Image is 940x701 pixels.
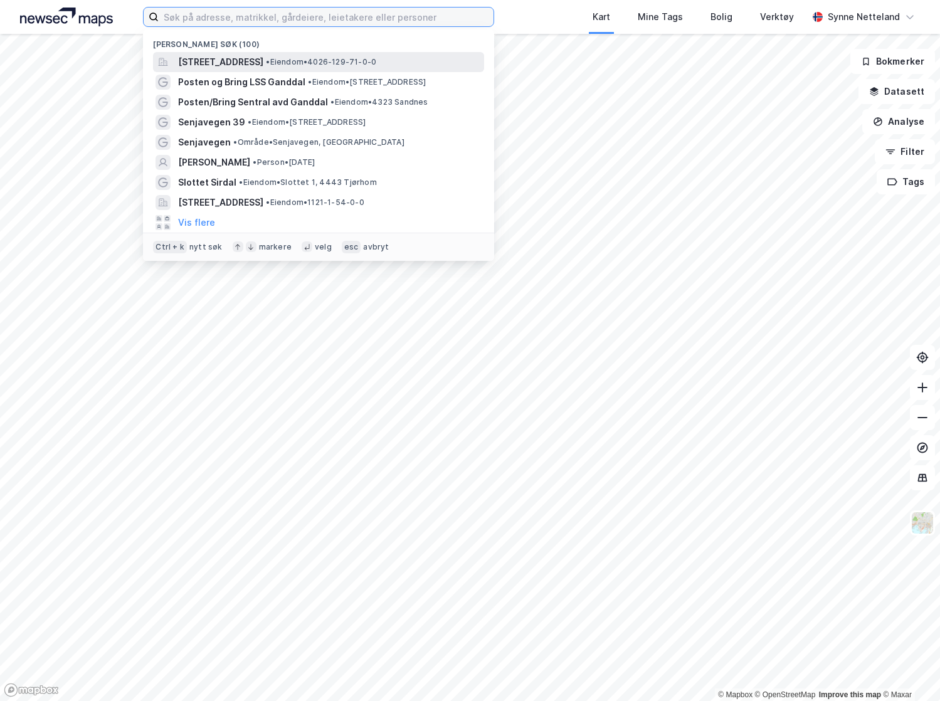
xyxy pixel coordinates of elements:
button: Tags [877,169,935,194]
div: markere [259,242,292,252]
span: Posten/Bring Sentral avd Ganddal [178,95,328,110]
span: Område • Senjavegen, [GEOGRAPHIC_DATA] [233,137,404,147]
span: Eiendom • [STREET_ADDRESS] [308,77,426,87]
div: avbryt [363,242,389,252]
span: Senjavegen [178,135,231,150]
input: Søk på adresse, matrikkel, gårdeiere, leietakere eller personer [159,8,494,26]
div: velg [315,242,332,252]
span: Eiendom • 4026-129-71-0-0 [266,57,376,67]
span: • [330,97,334,107]
span: [STREET_ADDRESS] [178,195,263,210]
div: Kontrollprogram for chat [877,641,940,701]
div: Synne Netteland [828,9,900,24]
div: Mine Tags [638,9,683,24]
span: • [308,77,312,87]
button: Filter [875,139,935,164]
span: • [266,57,270,66]
iframe: Chat Widget [877,641,940,701]
div: Ctrl + k [153,241,187,253]
span: [PERSON_NAME] [178,155,250,170]
span: Posten og Bring LSS Ganddal [178,75,305,90]
img: logo.a4113a55bc3d86da70a041830d287a7e.svg [20,8,113,26]
a: Mapbox homepage [4,683,59,697]
span: Person • [DATE] [253,157,315,167]
span: Eiendom • Slottet 1, 4443 Tjørhom [239,177,376,187]
a: Improve this map [819,690,881,699]
span: Senjavegen 39 [178,115,245,130]
button: Vis flere [178,215,215,230]
div: Verktøy [760,9,794,24]
span: Eiendom • 4323 Sandnes [330,97,428,107]
div: Bolig [710,9,732,24]
div: [PERSON_NAME] søk (100) [143,29,494,52]
span: • [266,198,270,207]
button: Bokmerker [850,49,935,74]
span: Eiendom • 1121-1-54-0-0 [266,198,364,208]
img: Z [911,511,934,535]
div: esc [342,241,361,253]
div: nytt søk [189,242,223,252]
a: Mapbox [718,690,753,699]
span: • [239,177,243,187]
button: Analyse [862,109,935,134]
span: • [253,157,256,167]
span: [STREET_ADDRESS] [178,55,263,70]
span: • [233,137,237,147]
span: Eiendom • [STREET_ADDRESS] [248,117,366,127]
div: Kart [593,9,610,24]
a: OpenStreetMap [755,690,816,699]
span: • [248,117,251,127]
span: Slottet Sirdal [178,175,236,190]
button: Datasett [858,79,935,104]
